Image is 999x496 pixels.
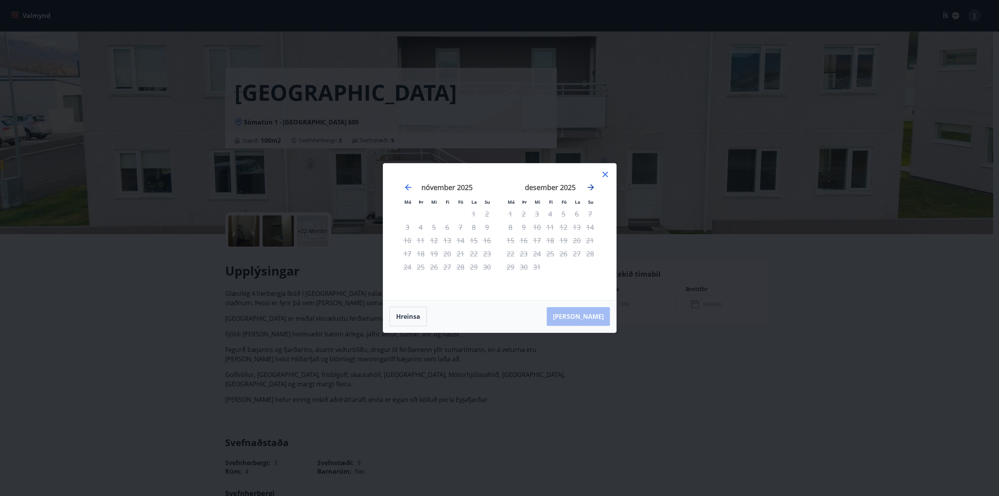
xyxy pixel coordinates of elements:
[467,247,480,260] td: Not available. laugardagur, 22. nóvember 2025
[544,207,557,220] td: Not available. fimmtudagur, 4. desember 2025
[508,199,515,205] small: Má
[544,247,557,260] td: Not available. fimmtudagur, 25. desember 2025
[401,220,414,234] td: Not available. mánudagur, 3. nóvember 2025
[467,234,480,247] td: Not available. laugardagur, 15. nóvember 2025
[535,199,540,205] small: Mi
[517,247,530,260] td: Not available. þriðjudagur, 23. desember 2025
[517,207,530,220] td: Not available. þriðjudagur, 2. desember 2025
[485,199,490,205] small: Su
[557,220,570,234] td: Not available. föstudagur, 12. desember 2025
[431,199,437,205] small: Mi
[414,260,427,274] td: Not available. þriðjudagur, 25. nóvember 2025
[404,183,413,192] div: Move backward to switch to the previous month.
[441,247,454,260] td: Not available. fimmtudagur, 20. nóvember 2025
[401,247,414,260] td: Not available. mánudagur, 17. nóvember 2025
[562,199,567,205] small: Fö
[446,199,450,205] small: Fi
[530,234,544,247] td: Not available. miðvikudagur, 17. desember 2025
[525,183,576,192] strong: desember 2025
[441,220,454,234] td: Not available. fimmtudagur, 6. nóvember 2025
[393,173,607,291] div: Calendar
[504,234,517,247] td: Not available. mánudagur, 15. desember 2025
[544,234,557,247] td: Not available. fimmtudagur, 18. desember 2025
[544,220,557,234] td: Not available. fimmtudagur, 11. desember 2025
[414,247,427,260] td: Not available. þriðjudagur, 18. nóvember 2025
[504,207,517,220] td: Not available. mánudagur, 1. desember 2025
[467,207,480,220] td: Not available. laugardagur, 1. nóvember 2025
[401,260,414,274] td: Not available. mánudagur, 24. nóvember 2025
[480,234,494,247] td: Not available. sunnudagur, 16. nóvember 2025
[517,220,530,234] td: Not available. þriðjudagur, 9. desember 2025
[583,220,597,234] td: Not available. sunnudagur, 14. desember 2025
[458,199,463,205] small: Fö
[480,247,494,260] td: Not available. sunnudagur, 23. nóvember 2025
[522,199,527,205] small: Þr
[530,260,544,274] td: Not available. miðvikudagur, 31. desember 2025
[517,260,530,274] td: Not available. þriðjudagur, 30. desember 2025
[530,247,544,260] td: Not available. miðvikudagur, 24. desember 2025
[530,220,544,234] td: Not available. miðvikudagur, 10. desember 2025
[570,207,583,220] td: Not available. laugardagur, 6. desember 2025
[575,199,580,205] small: La
[570,220,583,234] td: Not available. laugardagur, 13. desember 2025
[557,247,570,260] td: Not available. föstudagur, 26. desember 2025
[471,199,477,205] small: La
[389,307,427,326] button: Hreinsa
[570,234,583,247] td: Not available. laugardagur, 20. desember 2025
[421,183,473,192] strong: nóvember 2025
[454,260,467,274] td: Not available. föstudagur, 28. nóvember 2025
[557,207,570,220] td: Not available. föstudagur, 5. desember 2025
[427,220,441,234] td: Not available. miðvikudagur, 5. nóvember 2025
[586,183,595,192] div: Move forward to switch to the next month.
[401,234,414,247] td: Not available. mánudagur, 10. nóvember 2025
[583,234,597,247] td: Not available. sunnudagur, 21. desember 2025
[570,247,583,260] td: Not available. laugardagur, 27. desember 2025
[441,234,454,247] td: Not available. fimmtudagur, 13. nóvember 2025
[414,220,427,234] td: Not available. þriðjudagur, 4. nóvember 2025
[557,234,570,247] td: Not available. föstudagur, 19. desember 2025
[480,260,494,274] td: Not available. sunnudagur, 30. nóvember 2025
[419,199,423,205] small: Þr
[530,207,544,220] td: Not available. miðvikudagur, 3. desember 2025
[441,260,454,274] td: Not available. fimmtudagur, 27. nóvember 2025
[480,220,494,234] td: Not available. sunnudagur, 9. nóvember 2025
[467,220,480,234] td: Not available. laugardagur, 8. nóvember 2025
[504,260,517,274] td: Not available. mánudagur, 29. desember 2025
[454,220,467,234] td: Not available. föstudagur, 7. nóvember 2025
[467,260,480,274] td: Not available. laugardagur, 29. nóvember 2025
[549,199,553,205] small: Fi
[583,207,597,220] td: Not available. sunnudagur, 7. desember 2025
[427,234,441,247] td: Not available. miðvikudagur, 12. nóvember 2025
[454,247,467,260] td: Not available. föstudagur, 21. nóvember 2025
[454,234,467,247] td: Not available. föstudagur, 14. nóvember 2025
[588,199,594,205] small: Su
[480,207,494,220] td: Not available. sunnudagur, 2. nóvember 2025
[427,260,441,274] td: Not available. miðvikudagur, 26. nóvember 2025
[404,199,411,205] small: Má
[427,247,441,260] td: Not available. miðvikudagur, 19. nóvember 2025
[414,234,427,247] td: Not available. þriðjudagur, 11. nóvember 2025
[504,247,517,260] td: Not available. mánudagur, 22. desember 2025
[583,247,597,260] td: Not available. sunnudagur, 28. desember 2025
[517,234,530,247] td: Not available. þriðjudagur, 16. desember 2025
[504,220,517,234] td: Not available. mánudagur, 8. desember 2025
